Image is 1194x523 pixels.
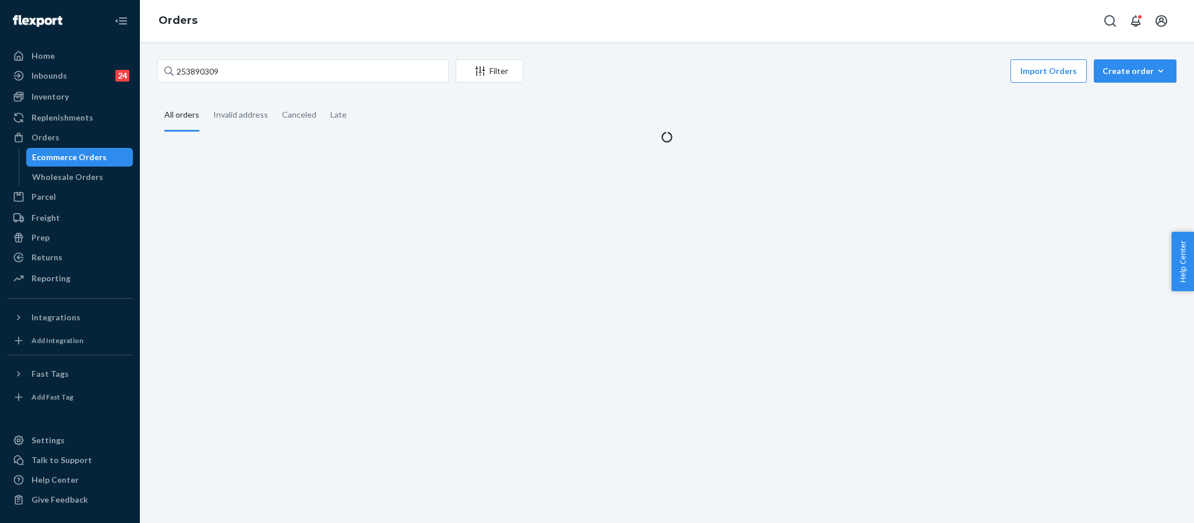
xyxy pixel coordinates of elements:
[31,474,79,486] div: Help Center
[7,388,133,407] a: Add Fast Tag
[31,212,60,224] div: Freight
[1103,65,1168,77] div: Create order
[330,100,347,130] div: Late
[31,312,80,323] div: Integrations
[31,232,50,243] div: Prep
[456,59,523,83] button: Filter
[7,128,133,147] a: Orders
[7,365,133,383] button: Fast Tags
[7,228,133,247] a: Prep
[7,471,133,489] a: Help Center
[1010,59,1087,83] button: Import Orders
[7,87,133,106] a: Inventory
[1171,232,1194,291] button: Help Center
[7,331,133,350] a: Add Integration
[31,70,67,82] div: Inbounds
[1124,9,1147,33] button: Open notifications
[7,269,133,288] a: Reporting
[31,112,93,123] div: Replenishments
[7,490,133,509] button: Give Feedback
[31,368,69,380] div: Fast Tags
[456,65,523,77] div: Filter
[7,308,133,327] button: Integrations
[7,47,133,65] a: Home
[13,15,62,27] img: Flexport logo
[157,59,449,83] input: Search orders
[31,494,88,506] div: Give Feedback
[164,100,199,132] div: All orders
[149,4,207,38] ol: breadcrumbs
[7,248,133,267] a: Returns
[31,191,56,203] div: Parcel
[26,168,133,186] a: Wholesale Orders
[7,188,133,206] a: Parcel
[26,148,133,167] a: Ecommerce Orders
[32,151,107,163] div: Ecommerce Orders
[7,451,133,469] button: Talk to Support
[7,66,133,85] a: Inbounds24
[31,273,71,284] div: Reporting
[1098,9,1122,33] button: Open Search Box
[31,50,55,62] div: Home
[32,171,103,183] div: Wholesale Orders
[31,132,59,143] div: Orders
[110,9,133,33] button: Close Navigation
[213,100,268,130] div: Invalid address
[31,335,83,345] div: Add Integration
[31,91,69,103] div: Inventory
[31,454,92,466] div: Talk to Support
[1094,59,1177,83] button: Create order
[7,209,133,227] a: Freight
[31,392,73,402] div: Add Fast Tag
[31,252,62,263] div: Returns
[1150,9,1173,33] button: Open account menu
[7,431,133,450] a: Settings
[159,14,198,27] a: Orders
[7,108,133,127] a: Replenishments
[31,434,65,446] div: Settings
[282,100,316,130] div: Canceled
[115,70,129,82] div: 24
